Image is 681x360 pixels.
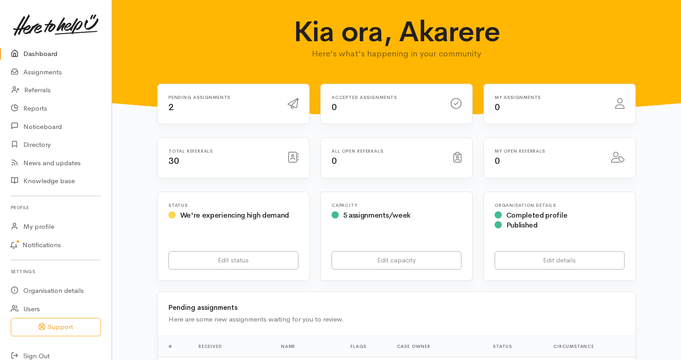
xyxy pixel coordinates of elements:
[265,47,528,60] p: Here's what's happening in your community
[486,335,546,357] th: Status
[332,95,440,100] h6: Accepted assignments
[191,335,274,357] th: Received
[11,201,101,214] h6: Profile
[343,210,410,220] span: 5 assignments/week
[390,335,486,357] th: Case Owner
[265,16,528,47] h1: Kia ora, Akarere
[168,251,298,270] a: Edit status
[332,155,337,167] span: 0
[168,303,237,312] b: Pending assignments
[11,318,101,336] button: Support
[332,102,337,113] span: 0
[495,251,625,270] a: Edit details
[332,149,443,154] h6: All open referrals
[158,335,191,357] th: #
[495,95,604,100] h6: My assignments
[506,220,538,230] span: Published
[495,203,625,208] h6: Organisation Details
[168,149,277,154] h6: Total referrals
[11,266,101,278] h6: Settings
[168,95,277,100] h6: Pending assignments
[180,210,289,220] span: We're experiencing high demand
[343,335,389,357] th: Flags
[495,155,500,167] span: 0
[274,335,343,357] th: Name
[332,251,461,270] a: Edit capacity
[506,210,568,220] span: Completed profile
[168,155,179,167] span: 30
[495,102,500,113] span: 0
[168,314,625,325] div: Here are some new assignments waiting for you to review.
[332,203,461,208] h6: Capacity
[546,335,635,357] th: Circumstance
[168,102,174,113] span: 2
[495,149,600,154] h6: My open referrals
[168,203,298,208] h6: Status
